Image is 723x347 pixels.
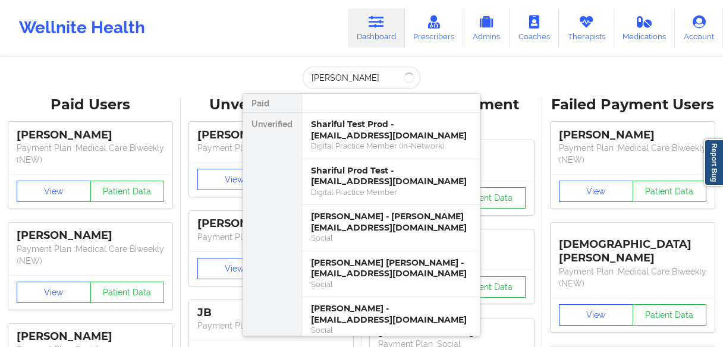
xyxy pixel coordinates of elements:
[90,181,165,202] button: Patient Data
[510,8,559,48] a: Coaches
[311,303,470,325] div: [PERSON_NAME] - [EMAIL_ADDRESS][DOMAIN_NAME]
[17,330,164,343] div: [PERSON_NAME]
[311,141,470,151] div: Digital Practice Member (In-Network)
[311,119,470,141] div: Shariful Test Prod - [EMAIL_ADDRESS][DOMAIN_NAME]
[311,211,470,233] div: [PERSON_NAME] - [PERSON_NAME][EMAIL_ADDRESS][DOMAIN_NAME]
[452,276,526,298] button: Patient Data
[311,233,470,243] div: Social
[704,139,723,186] a: Report Bug
[559,266,706,289] p: Payment Plan : Medical Care Biweekly (NEW)
[405,8,464,48] a: Prescribers
[348,8,405,48] a: Dashboard
[17,229,164,242] div: [PERSON_NAME]
[311,325,470,335] div: Social
[189,96,353,114] div: Unverified Users
[17,128,164,142] div: [PERSON_NAME]
[197,258,272,279] button: View
[90,282,165,303] button: Patient Data
[559,8,614,48] a: Therapists
[551,96,715,114] div: Failed Payment Users
[197,128,345,142] div: [PERSON_NAME]
[197,169,272,190] button: View
[452,187,526,209] button: Patient Data
[17,142,164,166] p: Payment Plan : Medical Care Biweekly (NEW)
[17,243,164,267] p: Payment Plan : Medical Care Biweekly (NEW)
[197,217,345,231] div: [PERSON_NAME]
[559,142,706,166] p: Payment Plan : Medical Care Biweekly (NEW)
[463,8,510,48] a: Admins
[559,229,706,265] div: [DEMOGRAPHIC_DATA][PERSON_NAME]
[197,231,345,243] p: Payment Plan : Unmatched Plan
[17,181,91,202] button: View
[197,306,345,320] div: JB
[311,165,470,187] div: Shariful Prod Test - [EMAIL_ADDRESS][DOMAIN_NAME]
[17,282,91,303] button: View
[311,187,470,197] div: Digital Practice Member
[633,181,707,202] button: Patient Data
[559,181,633,202] button: View
[559,304,633,326] button: View
[197,320,345,332] p: Payment Plan : Unmatched Plan
[559,128,706,142] div: [PERSON_NAME]
[8,96,172,114] div: Paid Users
[311,257,470,279] div: [PERSON_NAME] [PERSON_NAME] - [EMAIL_ADDRESS][DOMAIN_NAME]
[197,142,345,154] p: Payment Plan : Unmatched Plan
[243,94,301,113] div: Paid
[614,8,675,48] a: Medications
[311,279,470,289] div: Social
[633,304,707,326] button: Patient Data
[675,8,723,48] a: Account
